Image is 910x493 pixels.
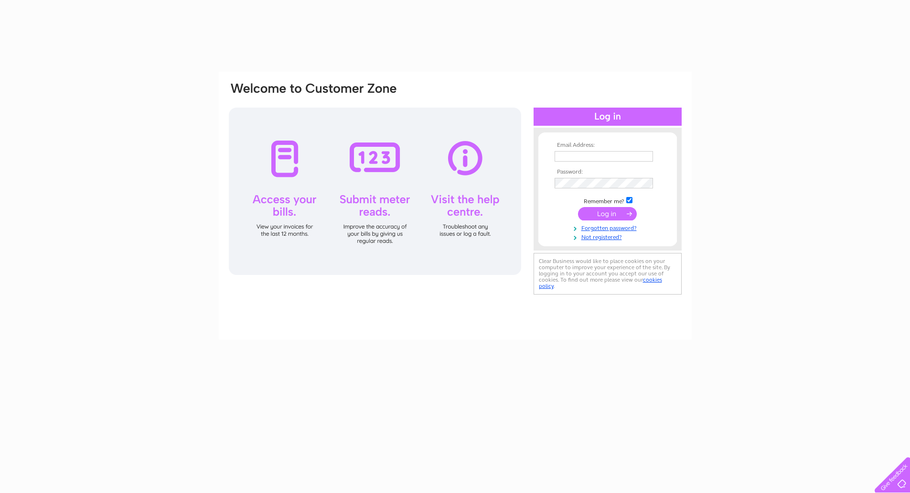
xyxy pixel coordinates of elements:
[555,232,663,241] a: Not registered?
[555,223,663,232] a: Forgotten password?
[539,276,662,289] a: cookies policy
[552,196,663,205] td: Remember me?
[578,207,637,220] input: Submit
[534,253,682,295] div: Clear Business would like to place cookies on your computer to improve your experience of the sit...
[552,142,663,149] th: Email Address:
[552,169,663,175] th: Password:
